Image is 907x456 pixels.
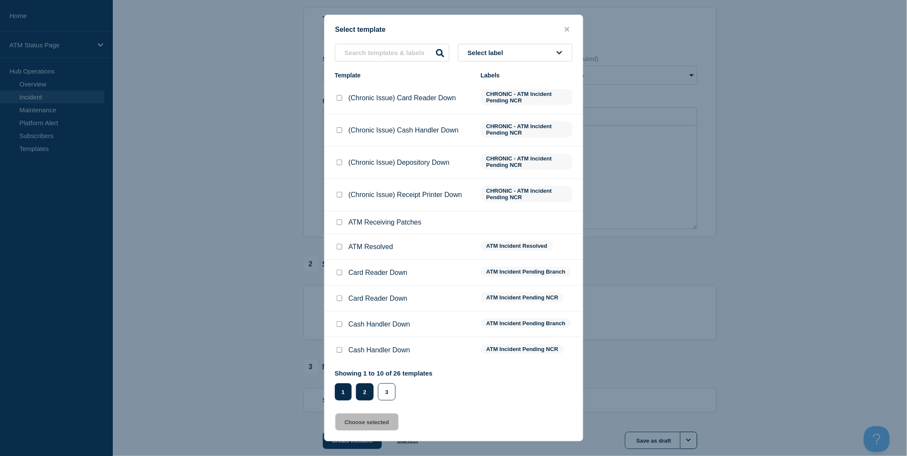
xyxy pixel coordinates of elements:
div: Labels [481,72,573,79]
input: (Chronic Issue) Card Reader Down checkbox [337,95,342,101]
p: (Chronic Issue) Cash Handler Down [349,126,459,134]
button: Select label [458,44,573,62]
button: close button [562,25,572,34]
p: (Chronic Issue) Receipt Printer Down [349,191,462,199]
input: ATM Receiving Patches checkbox [337,219,342,225]
button: 3 [378,383,396,401]
input: Card Reader Down checkbox [337,296,342,301]
span: CHRONIC - ATM Incident Pending NCR [481,121,573,138]
input: ATM Resolved checkbox [337,244,342,250]
span: CHRONIC - ATM Incident Pending NCR [481,89,573,105]
p: Showing 1 to 10 of 26 templates [335,370,433,377]
button: 1 [335,383,352,401]
span: ATM Incident Resolved [481,241,553,251]
p: Cash Handler Down [349,320,410,328]
span: CHRONIC - ATM Incident Pending NCR [481,154,573,170]
input: Search templates & labels [335,44,449,62]
div: Select template [325,25,583,34]
p: ATM Receiving Patches [349,219,422,226]
span: CHRONIC - ATM Incident Pending NCR [481,186,573,202]
input: Card Reader Down checkbox [337,270,342,275]
button: 2 [356,383,374,401]
p: ATM Resolved [349,243,393,251]
span: ATM Incident Pending NCR [481,344,564,354]
div: Template [335,72,472,79]
span: Select label [468,49,507,56]
input: Cash Handler Down checkbox [337,347,342,353]
p: (Chronic Issue) Depository Down [349,159,450,166]
input: (Chronic Issue) Cash Handler Down checkbox [337,127,342,133]
p: (Chronic Issue) Card Reader Down [349,94,456,102]
span: ATM Incident Pending Branch [481,318,571,328]
input: Cash Handler Down checkbox [337,321,342,327]
span: ATM Incident Pending Branch [481,267,571,277]
button: Choose selected [335,413,399,431]
span: ATM Incident Pending NCR [481,293,564,302]
p: Card Reader Down [349,269,408,277]
input: (Chronic Issue) Depository Down checkbox [337,160,342,165]
input: (Chronic Issue) Receipt Printer Down checkbox [337,192,342,197]
p: Cash Handler Down [349,346,410,354]
p: Card Reader Down [349,295,408,302]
